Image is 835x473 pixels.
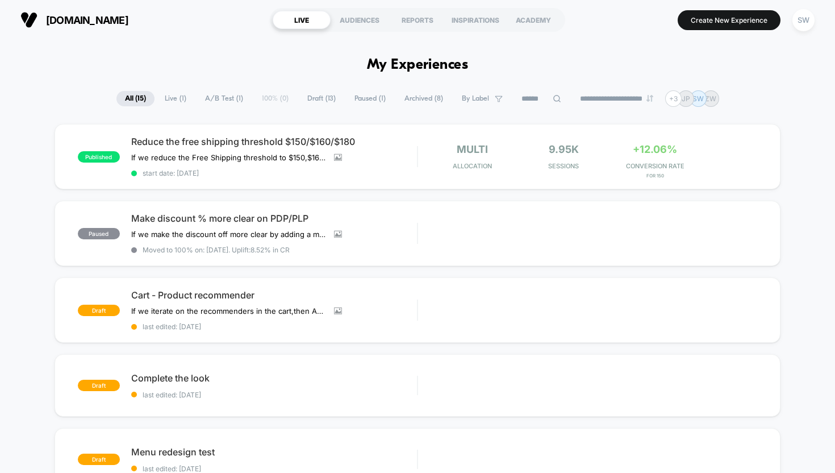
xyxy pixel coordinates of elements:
span: Cart - Product recommender [131,289,417,301]
span: last edited: [DATE] [131,464,417,473]
span: Menu redesign test [131,446,417,458]
span: +12.06% [633,143,677,155]
span: If we reduce the Free Shipping threshold to $150,$160 & $180,then conversions will increase,becau... [131,153,325,162]
span: Moved to 100% on: [DATE] . Uplift: 8.52% in CR [143,246,290,254]
p: JP [682,94,690,103]
div: + 3 [665,90,682,107]
div: LIVE [273,11,331,29]
span: By Label [462,94,489,103]
button: Create New Experience [678,10,780,30]
img: end [646,95,653,102]
span: Sessions [521,162,607,170]
span: If we iterate on the recommenders in the cart,then AOV will increase,because personalisation in t... [131,306,325,316]
span: 9.95k [549,143,579,155]
div: SW [792,9,815,31]
span: If we make the discount off more clear by adding a marker,then Add to Carts & CR will increase,be... [131,230,325,239]
span: Make discount % more clear on PDP/PLP [131,213,417,224]
span: Allocation [453,162,492,170]
span: CONVERSION RATE [612,162,698,170]
span: draft [78,305,120,316]
span: draft [78,454,120,465]
span: start date: [DATE] [131,169,417,177]
span: Draft ( 13 ) [299,91,344,106]
span: Paused ( 1 ) [346,91,394,106]
p: ZW [705,94,716,103]
span: paused [78,228,120,239]
span: draft [78,380,120,391]
div: ACADEMY [504,11,562,29]
div: INSPIRATIONS [446,11,504,29]
span: Archived ( 8 ) [396,91,452,106]
p: SW [692,94,704,103]
h1: My Experiences [367,57,469,73]
span: last edited: [DATE] [131,322,417,331]
span: for 150 [612,173,698,179]
span: Reduce the free shipping threshold $150/$160/$180 [131,136,417,147]
span: A/B Test ( 1 ) [197,91,252,106]
button: SW [789,9,818,32]
span: Live ( 1 ) [156,91,195,106]
span: last edited: [DATE] [131,391,417,399]
span: published [78,151,120,163]
span: multi [457,143,488,155]
img: Visually logo [20,11,37,28]
button: [DOMAIN_NAME] [17,11,132,29]
div: AUDIENCES [331,11,389,29]
div: REPORTS [389,11,446,29]
span: Complete the look [131,372,417,384]
span: [DOMAIN_NAME] [46,14,128,26]
span: All ( 15 ) [116,91,155,106]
